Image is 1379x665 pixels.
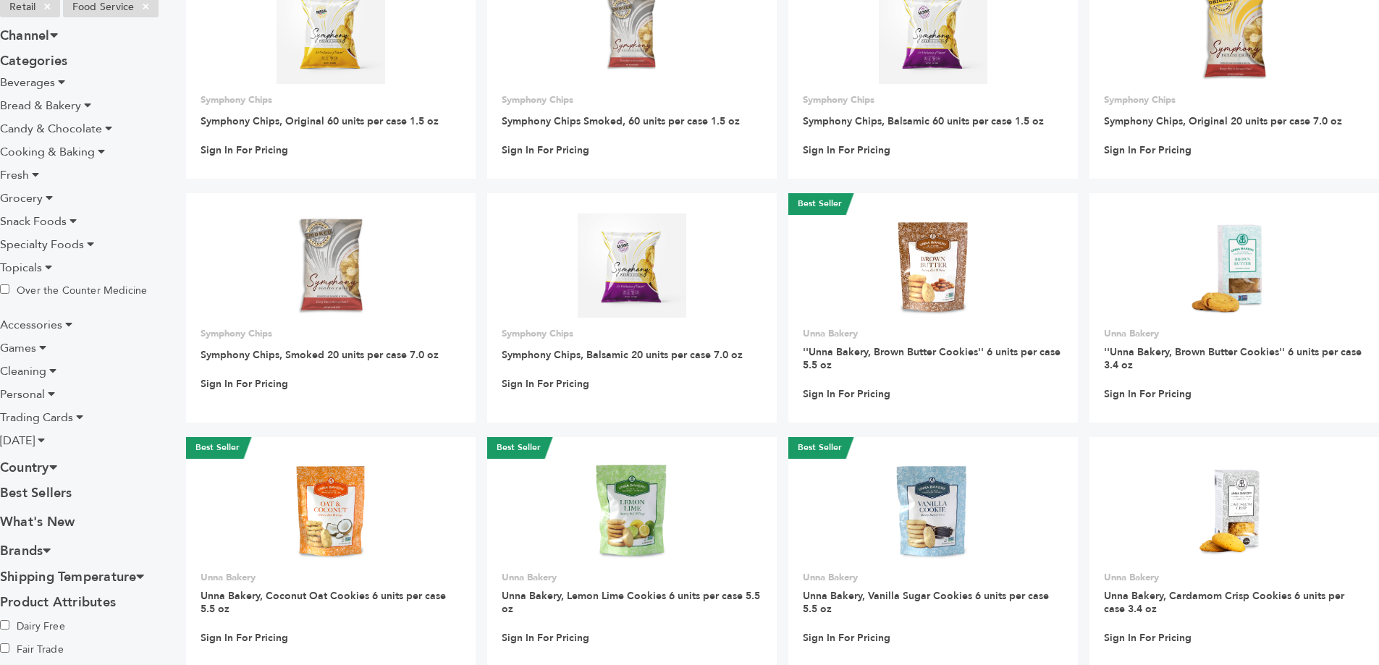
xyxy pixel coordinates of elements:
a: Sign In For Pricing [1104,632,1192,645]
img: Unna Bakery, Coconut Oat Cookies 6 units per case 5.5 oz [279,457,384,562]
a: Sign In For Pricing [502,632,589,645]
img: ''Unna Bakery, Brown Butter Cookies'' 6 units per case 3.4 oz [1182,213,1287,318]
a: Sign In For Pricing [803,632,890,645]
p: Symphony Chips [502,327,762,340]
a: Sign In For Pricing [201,144,288,157]
p: Unna Bakery [1104,571,1365,584]
a: Sign In For Pricing [502,144,589,157]
a: Unna Bakery, Coconut Oat Cookies 6 units per case 5.5 oz [201,589,446,616]
a: Sign In For Pricing [1104,388,1192,401]
p: Symphony Chips [201,93,461,106]
img: Unna Bakery, Cardamom Crisp Cookies 6 units per case 3.4 oz [1182,457,1287,562]
p: Unna Bakery [803,571,1063,584]
a: Symphony Chips, Smoked 20 units per case 7.0 oz [201,348,439,362]
a: ''Unna Bakery, Brown Butter Cookies'' 6 units per case 5.5 oz [803,345,1060,372]
a: Sign In For Pricing [1104,144,1192,157]
img: ''Unna Bakery, Brown Butter Cookies'' 6 units per case 5.5 oz [881,213,986,318]
p: Unna Bakery [201,571,461,584]
a: Symphony Chips Smoked, 60 units per case 1.5 oz [502,114,740,128]
a: Sign In For Pricing [803,144,890,157]
a: Unna Bakery, Cardamom Crisp Cookies 6 units per case 3.4 oz [1104,589,1344,616]
a: Sign In For Pricing [201,378,288,391]
p: Symphony Chips [502,93,762,106]
a: Symphony Chips, Original 20 units per case 7.0 oz [1104,114,1342,128]
p: Unna Bakery [803,327,1063,340]
a: Sign In For Pricing [502,378,589,391]
img: Unna Bakery, Vanilla Sugar Cookies 6 units per case 5.5 oz [881,457,986,562]
p: Symphony Chips [1104,93,1365,106]
img: Symphony Chips, Balsamic 20 units per case 7.0 oz [578,213,687,318]
a: Symphony Chips, Balsamic 20 units per case 7.0 oz [502,348,743,362]
a: Unna Bakery, Lemon Lime Cookies 6 units per case 5.5 oz [502,589,760,616]
a: Sign In For Pricing [803,388,890,401]
a: Sign In For Pricing [201,632,288,645]
img: Symphony Chips, Smoked 20 units per case 7.0 oz [295,213,366,318]
p: Unna Bakery [502,571,762,584]
p: Unna Bakery [1104,327,1365,340]
a: Unna Bakery, Vanilla Sugar Cookies 6 units per case 5.5 oz [803,589,1049,616]
a: Symphony Chips, Original 60 units per case 1.5 oz [201,114,439,128]
img: Unna Bakery, Lemon Lime Cookies 6 units per case 5.5 oz [580,457,685,562]
a: Symphony Chips, Balsamic 60 units per case 1.5 oz [803,114,1044,128]
p: Symphony Chips [201,327,461,340]
p: Symphony Chips [803,93,1063,106]
a: ''Unna Bakery, Brown Butter Cookies'' 6 units per case 3.4 oz [1104,345,1362,372]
